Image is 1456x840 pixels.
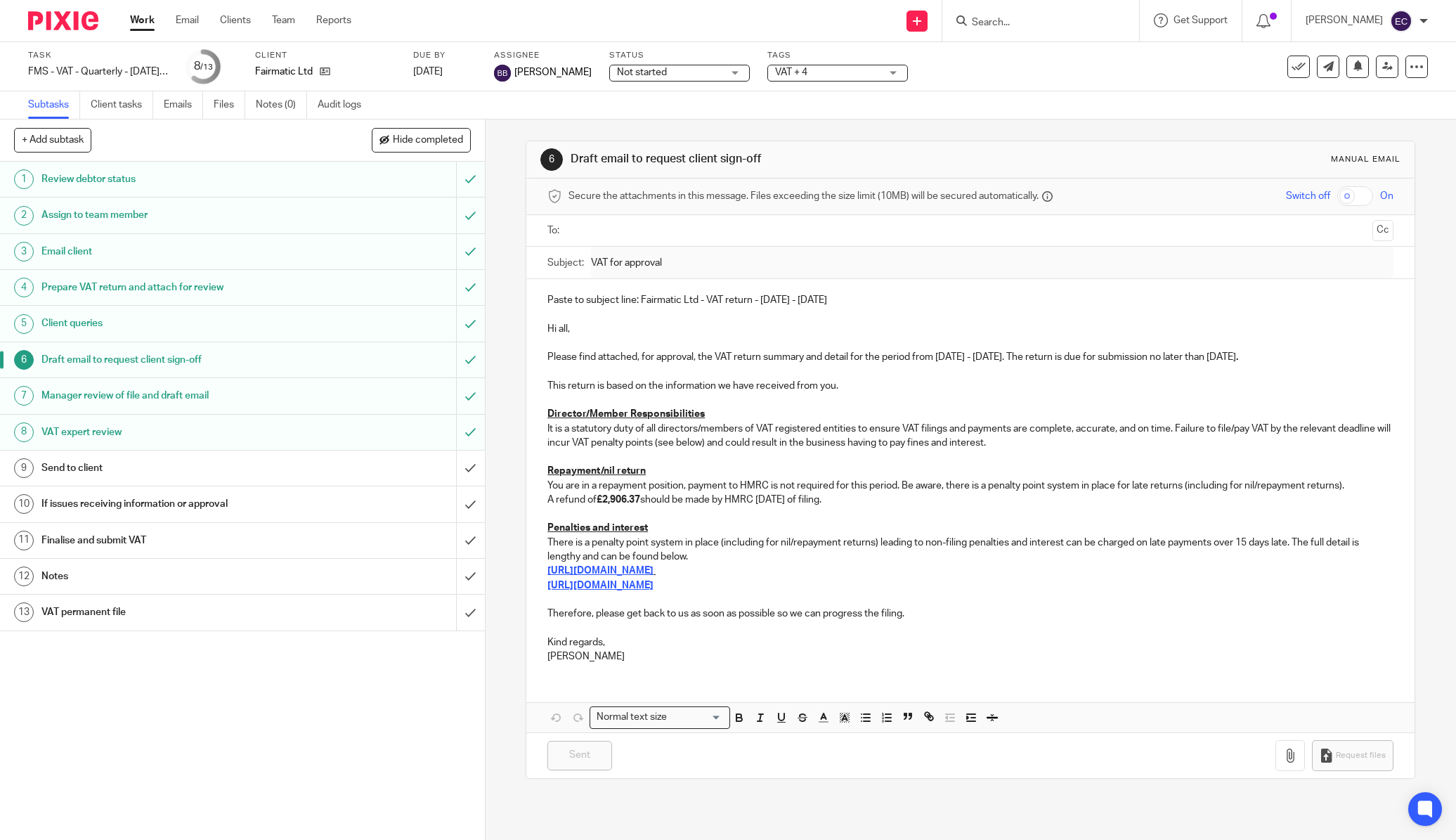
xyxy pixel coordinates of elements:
a: [URL][DOMAIN_NAME] [547,581,654,590]
div: 5 [14,314,34,334]
span: Get Support [1174,15,1228,25]
h1: Finalise and submit VAT [41,530,308,551]
a: Clients [220,13,251,27]
label: Subject: [547,256,584,270]
label: Client [255,50,396,61]
label: Due by [413,50,476,61]
button: Hide completed [372,128,471,152]
div: Search for option [590,706,730,728]
h1: Draft email to request client sign-off [41,349,308,370]
h1: VAT permanent file [41,602,308,623]
h1: Notes [41,566,308,587]
u: Director/Member Responsibilities [547,409,705,419]
div: 7 [14,386,34,406]
div: 6 [14,350,34,370]
p: Hi all, [547,322,1393,336]
img: svg%3E [1390,10,1412,32]
h1: Email client [41,241,308,262]
label: Tags [767,50,908,61]
span: Normal text size [593,710,670,725]
a: Audit logs [318,91,372,119]
label: Assignee [494,50,592,61]
a: [URL][DOMAIN_NAME] [547,566,654,576]
h1: Client queries [41,313,308,334]
button: Cc [1372,220,1393,241]
span: Switch off [1286,189,1330,203]
div: 12 [14,567,34,586]
div: 11 [14,531,34,550]
h1: Prepare VAT return and attach for review [41,277,308,298]
div: 3 [14,242,34,261]
a: Work [130,13,155,27]
a: Client tasks [91,91,153,119]
img: Pixie [28,11,98,30]
h1: Manager review of file and draft email [41,385,308,406]
a: Subtasks [28,91,80,119]
span: [DATE] [413,67,443,77]
div: 1 [14,169,34,189]
input: Search for option [671,710,722,725]
strong: £2,906.37 [597,495,640,505]
h1: Review debtor status [41,169,308,190]
h1: Assign to team member [41,205,308,226]
div: 13 [14,602,34,622]
input: Search [970,17,1097,30]
div: 2 [14,206,34,226]
a: Reports [316,13,351,27]
h1: Send to client [41,458,308,479]
u: Repayment/nil return [547,466,646,476]
button: Request files [1312,740,1393,772]
div: 9 [14,458,34,478]
p: Kind regards, [547,635,1393,650]
div: FMS - VAT - Quarterly - June - August, 2025 [28,65,169,79]
h1: VAT expert review [41,422,308,443]
span: Secure the attachments in this message. Files exceeding the size limit (10MB) will be secured aut... [568,189,1039,203]
p: There is a penalty point system in place (including for nil/repayment returns) leading to non-fil... [547,536,1393,564]
div: 10 [14,494,34,514]
a: Team [272,13,295,27]
label: Task [28,50,169,61]
p: This return is based on the information we have received from you. [547,379,1393,393]
span: On [1380,189,1393,203]
input: Sent [547,741,612,771]
div: 8 [194,58,213,75]
p: Please find attached, for approval, the VAT return summary and detail for the period from [DATE] ... [547,350,1393,364]
span: Not started [617,67,667,77]
span: Request files [1336,750,1386,761]
h1: Draft email to request client sign-off [571,152,1001,167]
div: 6 [540,148,563,171]
p: A refund of should be made by HMRC [DATE] of filing. [547,493,1393,507]
div: FMS - VAT - Quarterly - [DATE] - [DATE] [28,65,169,79]
p: Paste to subject line: Fairmatic Ltd - VAT return - [DATE] - [DATE] [547,293,1393,307]
p: It is a statutory duty of all directors/members of VAT registered entities to ensure VAT filings ... [547,422,1393,451]
a: Emails [164,91,203,119]
p: [PERSON_NAME] [1306,13,1383,27]
a: Files [214,91,245,119]
span: [PERSON_NAME] [514,65,592,79]
strong: . [1236,352,1238,362]
u: Penalties and interest [547,523,648,533]
div: 4 [14,278,34,297]
div: 8 [14,422,34,442]
a: Notes (0) [256,91,307,119]
small: /13 [200,63,213,71]
button: + Add subtask [14,128,91,152]
img: svg%3E [494,65,511,82]
span: VAT + 4 [775,67,807,77]
p: You are in a repayment position, payment to HMRC is not required for this period. Be aware, there... [547,479,1393,493]
label: To: [547,224,563,238]
span: Hide completed [393,135,463,146]
label: Status [609,50,750,61]
p: [PERSON_NAME] [547,650,1393,664]
p: Fairmatic Ltd [255,65,313,79]
h1: If issues receiving information or approval [41,493,308,515]
p: Therefore, please get back to us as soon as possible so we can progress the filing. [547,607,1393,621]
div: Manual email [1331,154,1400,165]
a: Email [176,13,199,27]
